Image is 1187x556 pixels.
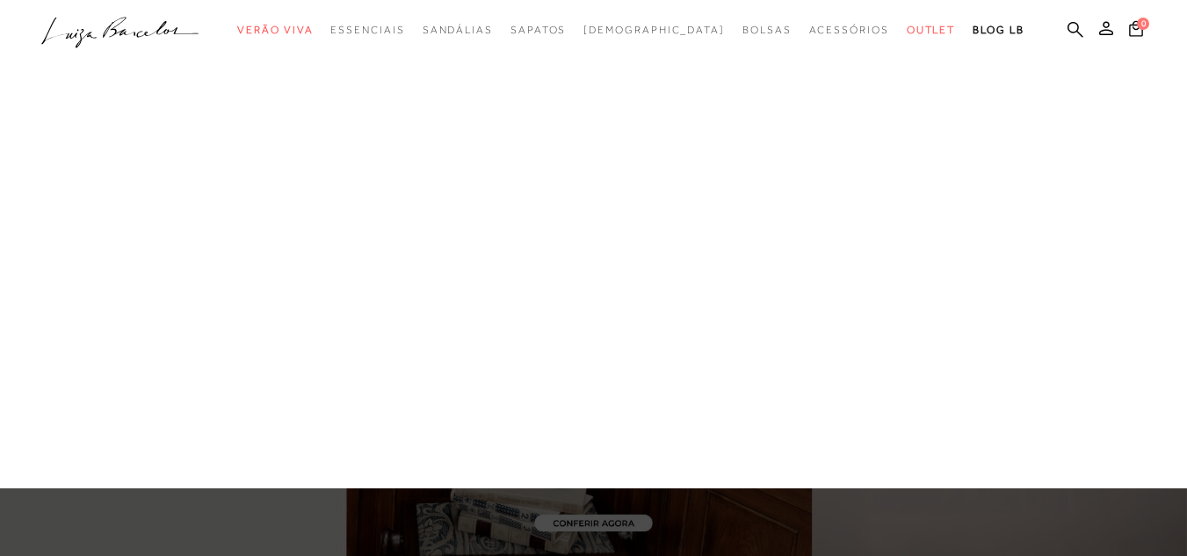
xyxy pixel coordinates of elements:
span: BLOG LB [973,24,1024,36]
span: Acessórios [809,24,889,36]
span: Outlet [907,24,956,36]
a: BLOG LB [973,14,1024,47]
a: categoryNavScreenReaderText [510,14,566,47]
a: categoryNavScreenReaderText [907,14,956,47]
a: categoryNavScreenReaderText [742,14,792,47]
a: categoryNavScreenReaderText [423,14,493,47]
a: noSubCategoriesText [583,14,725,47]
span: Essenciais [330,24,404,36]
button: 0 [1124,19,1148,43]
span: Bolsas [742,24,792,36]
span: Sapatos [510,24,566,36]
a: categoryNavScreenReaderText [809,14,889,47]
a: categoryNavScreenReaderText [237,14,313,47]
a: categoryNavScreenReaderText [330,14,404,47]
span: Sandálias [423,24,493,36]
span: Verão Viva [237,24,313,36]
span: 0 [1137,18,1149,30]
span: [DEMOGRAPHIC_DATA] [583,24,725,36]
